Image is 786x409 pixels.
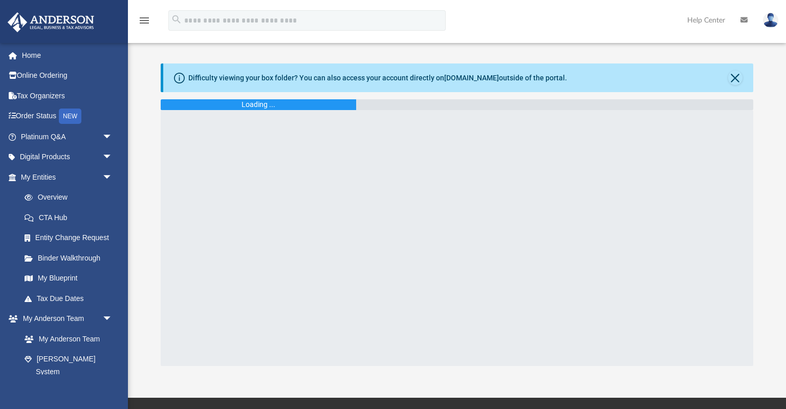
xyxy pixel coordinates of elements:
[7,106,128,127] a: Order StatusNEW
[188,73,567,83] div: Difficulty viewing your box folder? You can also access your account directly on outside of the p...
[7,85,128,106] a: Tax Organizers
[14,187,128,208] a: Overview
[5,12,97,32] img: Anderson Advisors Platinum Portal
[59,109,81,124] div: NEW
[14,228,128,248] a: Entity Change Request
[7,167,128,187] a: My Entitiesarrow_drop_down
[7,147,128,167] a: Digital Productsarrow_drop_down
[102,126,123,147] span: arrow_drop_down
[138,19,150,27] a: menu
[7,309,123,329] a: My Anderson Teamarrow_drop_down
[14,288,128,309] a: Tax Due Dates
[444,74,499,82] a: [DOMAIN_NAME]
[14,349,123,382] a: [PERSON_NAME] System
[102,167,123,188] span: arrow_drop_down
[14,207,128,228] a: CTA Hub
[14,268,123,289] a: My Blueprint
[7,45,128,66] a: Home
[763,13,778,28] img: User Pic
[102,309,123,330] span: arrow_drop_down
[14,248,128,268] a: Binder Walkthrough
[242,99,275,110] div: Loading ...
[14,329,118,349] a: My Anderson Team
[7,126,128,147] a: Platinum Q&Aarrow_drop_down
[7,66,128,86] a: Online Ordering
[102,147,123,168] span: arrow_drop_down
[171,14,182,25] i: search
[728,71,743,85] button: Close
[138,14,150,27] i: menu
